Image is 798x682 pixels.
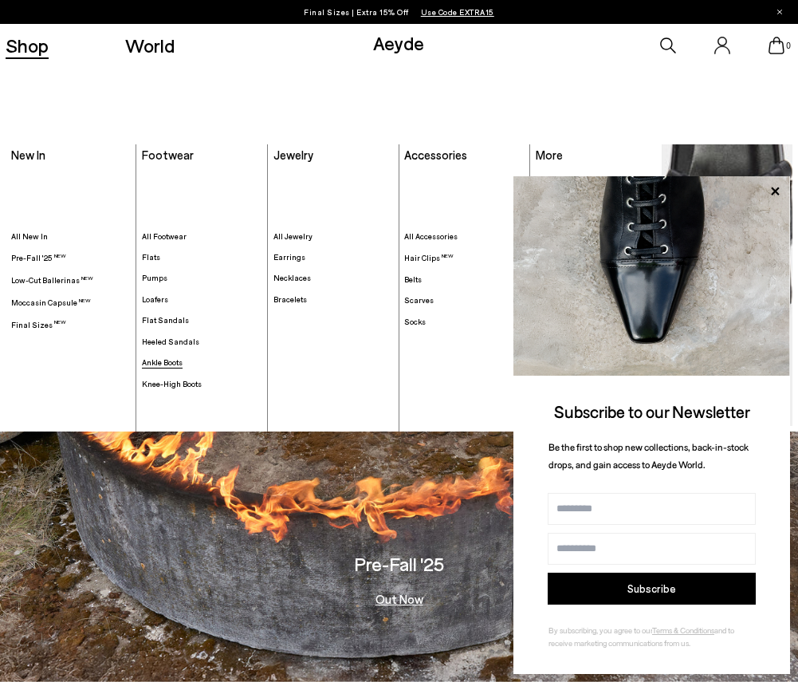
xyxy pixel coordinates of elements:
span: Ankle Boots [142,357,183,367]
a: Terms & Conditions [652,625,714,635]
a: Pumps [142,273,261,283]
a: Flats [142,252,261,262]
span: By subscribing, you agree to our [548,625,652,635]
a: Accessories [404,148,467,162]
span: All New In [11,231,48,241]
span: Hair Clips [404,253,454,262]
span: All Accessories [404,231,458,241]
a: Footwear [142,148,194,162]
span: Necklaces [273,273,311,282]
a: Socks [404,317,524,327]
a: Heeled Sandals [142,337,261,347]
span: All Jewelry [273,231,313,241]
span: Navigate to /collections/ss25-final-sizes [421,7,494,17]
span: Low-Cut Ballerinas [11,275,93,285]
a: All Accessories [404,231,524,242]
a: Necklaces [273,273,393,283]
span: Loafers [142,294,168,304]
a: Ankle Boots [142,357,261,368]
span: Earrings [273,252,305,262]
h3: Pre-Fall '25 [354,554,444,574]
span: Flat Sandals [142,315,189,325]
a: World [125,36,175,55]
img: ca3f721fb6ff708a270709c41d776025.jpg [513,176,790,376]
span: Belts [404,274,422,284]
a: Knee-High Boots [142,379,261,389]
a: Low-Cut Ballerinas [11,274,131,286]
span: Subscribe to our Newsletter [554,401,750,421]
button: Subscribe [548,573,756,605]
span: Pre-Fall '25 [11,253,66,262]
a: Bracelets [273,294,393,305]
span: Bracelets [273,294,307,304]
span: Scarves [404,295,434,305]
a: Out Now [375,593,423,605]
span: Moccasin Capsule [11,298,91,307]
a: Pre-Fall '25 [11,252,131,263]
a: Aeyde [373,31,424,54]
span: Final Sizes [11,320,66,329]
a: New In [11,148,45,162]
a: Jewelry [273,148,313,162]
a: All Jewelry [273,231,393,242]
span: 0 [784,41,792,50]
span: Heeled Sandals [142,337,199,346]
span: Flats [142,252,160,262]
img: Mobile_e6eede4d-78b8-4bd1-ae2a-4197e375e133_900x.jpg [662,144,793,426]
span: Pumps [142,273,167,282]
a: Moccasin Capsule [11,297,131,308]
span: Knee-High Boots [142,379,202,388]
a: Earrings [273,252,393,262]
a: All Footwear [142,231,261,242]
a: Hair Clips [404,252,524,263]
p: Final Sizes | Extra 15% Off [304,4,494,20]
a: Flat Sandals [142,315,261,325]
a: Final Sizes [11,318,131,329]
a: Shop [6,36,49,55]
span: Socks [404,317,426,326]
a: More [536,148,563,162]
a: Loafers [142,294,261,305]
a: Belts [404,274,524,285]
a: 0 [769,37,784,54]
a: All New In [11,231,131,242]
span: All Footwear [142,231,187,241]
span: Be the first to shop new collections, back-in-stock drops, and gain access to Aeyde World. [548,441,749,471]
a: Moccasin Capsule [662,144,793,426]
a: Scarves [404,295,524,306]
